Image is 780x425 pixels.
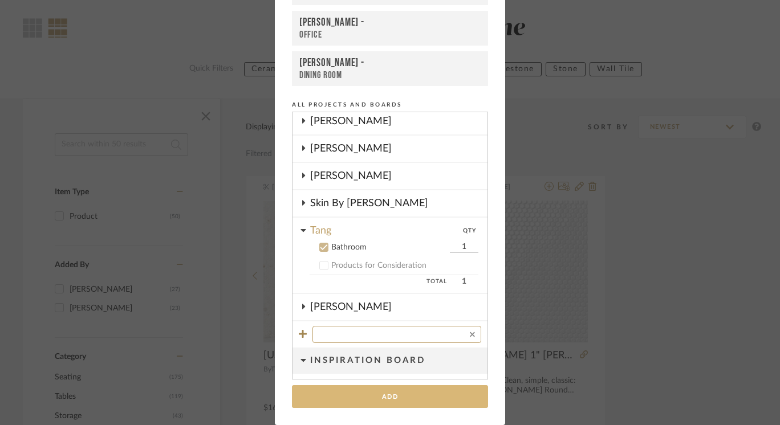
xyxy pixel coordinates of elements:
span: Total [310,275,447,288]
div: Skin By [PERSON_NAME] [310,190,487,216]
div: [PERSON_NAME] [310,108,487,134]
button: Add [292,385,488,408]
div: [PERSON_NAME] [310,163,487,189]
div: [PERSON_NAME] [310,136,487,162]
div: Office [299,29,481,40]
span: 1 [450,275,478,288]
div: Products for Consideration [331,261,478,271]
div: Bathroom [331,243,447,252]
div: [PERSON_NAME] - [299,56,481,70]
div: [PERSON_NAME] [310,294,487,320]
div: [PERSON_NAME] - [299,16,481,29]
div: Tang [310,218,463,238]
div: All Projects and Boards [292,100,488,110]
div: QTY [463,218,476,238]
div: Inspiration Board [310,348,487,374]
div: Dining Room [299,70,481,81]
input: Bathroom [450,242,478,253]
